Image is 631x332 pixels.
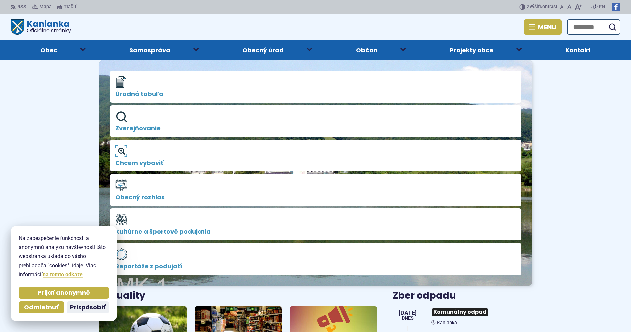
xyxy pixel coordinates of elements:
span: Prijať anonymné [38,289,90,297]
button: Otvoriť podmenu pre [75,42,90,56]
span: Obecný rozhlas [115,194,516,201]
span: Samospráva [129,40,170,60]
button: Prispôsobiť [67,301,109,313]
a: na tomto odkaze [43,271,83,278]
span: Zvýšiť [527,4,540,10]
span: RSS [17,3,26,11]
button: Menu [524,19,562,35]
h3: Zber odpadu [393,291,532,301]
span: kontrast [527,4,557,10]
span: EN [599,3,605,11]
span: Obecný úrad [242,40,284,60]
a: Občan [327,40,407,60]
img: Prejsť na Facebook stránku [612,3,620,11]
a: Obecný úrad [213,40,313,60]
span: Reportáže z podujatí [115,263,516,270]
span: Komunálny odpad [432,308,488,316]
button: Otvoriť podmenu pre [302,42,317,56]
h3: Aktuality [99,291,145,301]
button: Otvoriť podmenu pre [512,42,527,56]
span: Obec [40,40,57,60]
a: Reportáže z podujatí [110,243,521,275]
a: Samospráva [100,40,200,60]
a: Logo Kanianka, prejsť na domovskú stránku. [11,19,71,35]
span: Odmietnuť [24,304,59,311]
span: Kanianka [437,320,457,326]
span: [DATE] [399,310,417,316]
a: Kultúrne a športové podujatia [110,208,521,240]
span: Úradná tabuľa [115,91,516,97]
span: Oficiálne stránky [27,28,71,33]
h1: Kanianka [24,20,71,33]
span: Kontakt [565,40,591,60]
button: Prijať anonymné [19,287,109,299]
a: Zverejňovanie [110,105,521,137]
span: Tlačiť [64,4,76,10]
a: Obecný rozhlas [110,174,521,206]
a: Obec [11,40,86,60]
a: Komunálny odpad Kanianka [DATE] Dnes [393,306,532,326]
a: Projekty obce [420,40,523,60]
span: Kultúrne a športové podujatia [115,228,516,235]
span: Projekty obce [450,40,493,60]
span: Dnes [399,316,417,321]
a: Chcem vybaviť [110,140,521,172]
button: Otvoriť podmenu pre [396,42,411,56]
button: Odmietnuť [19,301,64,313]
span: Menu [538,24,556,30]
span: Zverejňovanie [115,125,516,132]
a: Kontakt [536,40,620,60]
span: Občan [356,40,378,60]
span: Mapa [39,3,52,11]
p: Na zabezpečenie funkčnosti a anonymnú analýzu návštevnosti táto webstránka ukladá do vášho prehli... [19,234,109,279]
a: EN [598,3,606,11]
a: Úradná tabuľa [110,71,521,103]
span: Prispôsobiť [70,304,106,311]
button: Otvoriť podmenu pre [188,42,204,56]
span: Chcem vybaviť [115,160,516,166]
img: Prejsť na domovskú stránku [11,19,24,35]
